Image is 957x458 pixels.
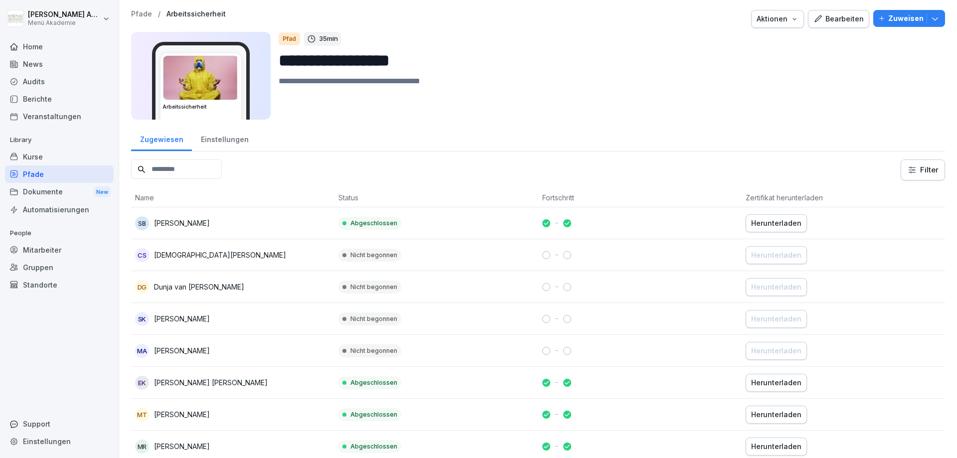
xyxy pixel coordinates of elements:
button: Herunterladen [746,438,807,456]
a: Audits [5,73,114,90]
p: Abgeschlossen [350,442,397,451]
p: Nicht begonnen [350,314,397,323]
a: Home [5,38,114,55]
p: People [5,225,114,241]
p: Zuweisen [888,13,924,24]
p: [PERSON_NAME] Ahlers [28,10,101,19]
button: Herunterladen [746,278,807,296]
p: [PERSON_NAME] [154,345,210,356]
a: Automatisierungen [5,201,114,218]
p: / [158,10,160,18]
div: Herunterladen [751,282,801,293]
div: DG [135,280,149,294]
p: [PERSON_NAME] [154,441,210,452]
div: Herunterladen [751,409,801,420]
a: Kurse [5,148,114,165]
p: Nicht begonnen [350,346,397,355]
a: DokumenteNew [5,183,114,201]
button: Herunterladen [746,342,807,360]
button: Herunterladen [746,310,807,328]
p: [PERSON_NAME] [154,409,210,420]
a: News [5,55,114,73]
div: MA [135,344,149,358]
p: [PERSON_NAME] [154,218,210,228]
a: Zugewiesen [131,126,192,151]
div: Filter [907,165,939,175]
a: Pfade [131,10,152,18]
div: SK [135,312,149,326]
div: Bearbeiten [813,13,864,24]
div: Herunterladen [751,441,801,452]
th: Status [334,188,538,207]
button: Bearbeiten [808,10,869,28]
a: Einstellungen [5,433,114,450]
a: Veranstaltungen [5,108,114,125]
a: Pfade [5,165,114,183]
a: Mitarbeiter [5,241,114,259]
div: Dokumente [5,183,114,201]
div: Herunterladen [751,250,801,261]
a: Einstellungen [192,126,257,151]
p: Abgeschlossen [350,378,397,387]
p: Nicht begonnen [350,283,397,292]
p: Dunja van [PERSON_NAME] [154,282,244,292]
p: Library [5,132,114,148]
div: CS [135,248,149,262]
div: Aktionen [757,13,798,24]
button: Aktionen [751,10,804,28]
button: Herunterladen [746,374,807,392]
div: MT [135,408,149,422]
div: EK [135,376,149,390]
div: New [94,186,111,198]
p: 35 min [319,34,338,44]
button: Herunterladen [746,246,807,264]
button: Zuweisen [873,10,945,27]
div: Herunterladen [751,218,801,229]
button: Filter [901,160,945,180]
a: Gruppen [5,259,114,276]
div: MR [135,440,149,454]
div: Pfad [279,32,300,45]
p: Abgeschlossen [350,219,397,228]
div: Herunterladen [751,345,801,356]
div: SB [135,216,149,230]
button: Herunterladen [746,214,807,232]
p: [PERSON_NAME] [PERSON_NAME] [154,377,268,388]
p: Menü Akademie [28,19,101,26]
a: Standorte [5,276,114,294]
p: Nicht begonnen [350,251,397,260]
a: Arbeitssicherheit [166,10,226,18]
img: q4sqv7mlyvifhw23vdoza0ik.png [163,56,239,100]
div: Support [5,415,114,433]
p: [PERSON_NAME] [154,313,210,324]
th: Fortschritt [538,188,742,207]
th: Zertifikat herunterladen [742,188,945,207]
div: Herunterladen [751,313,801,324]
a: Berichte [5,90,114,108]
p: Abgeschlossen [350,410,397,419]
h3: Arbeitssicherheit [162,103,239,111]
div: Herunterladen [751,377,801,388]
p: [DEMOGRAPHIC_DATA][PERSON_NAME] [154,250,286,260]
th: Name [131,188,334,207]
button: Herunterladen [746,406,807,424]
